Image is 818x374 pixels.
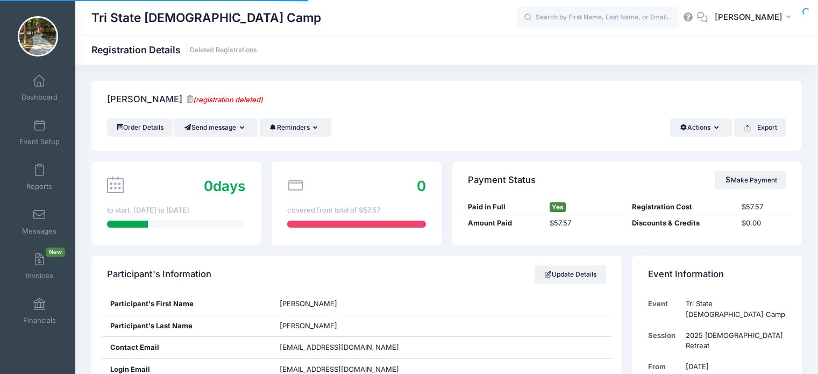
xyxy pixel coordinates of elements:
[22,93,58,102] span: Dashboard
[18,16,58,57] img: Tri State Christian Camp
[102,315,272,337] div: Participant's Last Name
[19,137,60,146] span: Event Setup
[280,299,337,308] span: [PERSON_NAME]
[280,343,399,351] span: [EMAIL_ADDRESS][DOMAIN_NAME]
[417,178,426,194] span: 0
[517,7,679,29] input: Search by First Name, Last Name, or Email...
[260,118,331,137] button: Reminders
[91,5,321,30] h1: Tri State [DEMOGRAPHIC_DATA] Camp
[715,11,783,23] span: [PERSON_NAME]
[107,118,173,137] a: Order Details
[204,175,245,196] div: days
[174,118,258,137] button: Send message
[463,218,545,229] div: Amount Paid
[648,259,724,290] h4: Event Information
[14,69,65,107] a: Dashboard
[14,114,65,151] a: Event Setup
[545,218,627,229] div: $57.57
[280,321,337,330] span: [PERSON_NAME]
[737,218,792,229] div: $0.00
[715,171,786,189] a: Make Payment
[26,271,53,280] span: Invoices
[102,337,272,358] div: Contact Email
[14,203,65,241] a: Messages
[102,293,272,315] div: Participant's First Name
[204,178,213,194] span: 0
[680,325,786,357] td: 2025 [DEMOGRAPHIC_DATA] Retreat
[107,205,245,216] div: to start. [DATE] to [DATE]
[14,248,65,285] a: InvoicesNew
[535,265,606,284] a: Update Details
[670,118,732,137] button: Actions
[737,202,792,213] div: $57.57
[23,316,56,325] span: Financials
[190,46,257,54] a: Deleted Registrations
[734,118,786,137] button: Export
[627,218,737,229] div: Discounts & Credits
[14,292,65,330] a: Financials
[46,248,65,257] span: New
[468,165,536,195] h4: Payment Status
[648,293,681,325] td: Event
[107,259,211,290] h4: Participant's Information
[186,95,263,104] small: (registration deleted)
[26,182,52,191] span: Reports
[22,227,56,236] span: Messages
[107,84,263,115] h4: [PERSON_NAME]
[287,205,425,216] div: covered from total of $57.57
[550,202,566,212] span: Yes
[680,293,786,325] td: Tri State [DEMOGRAPHIC_DATA] Camp
[708,5,802,30] button: [PERSON_NAME]
[91,44,257,55] h1: Registration Details
[627,202,737,213] div: Registration Cost
[463,202,545,213] div: Paid in Full
[14,158,65,196] a: Reports
[648,325,681,357] td: Session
